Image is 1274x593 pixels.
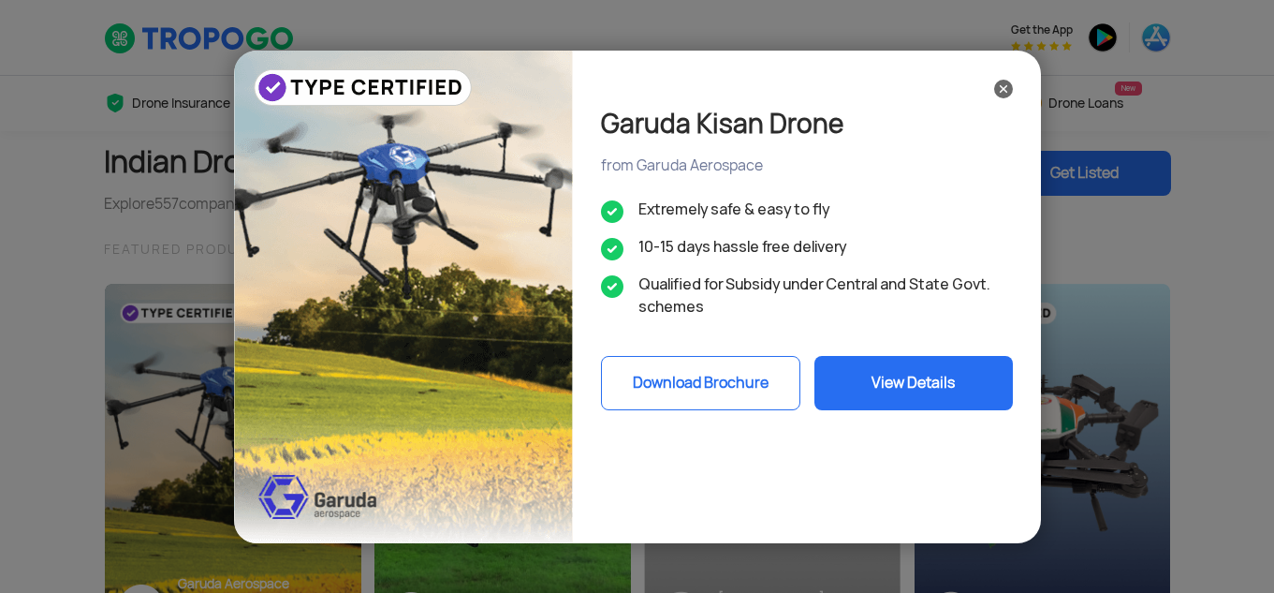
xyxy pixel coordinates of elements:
button: View Details [814,356,1013,410]
button: Download Brochure [601,356,800,410]
div: Garuda Kisan Drone [601,103,1013,144]
img: bg_garudapopup_sky.png [234,51,573,543]
li: 10-15 days hassle free delivery [601,236,1013,259]
div: from Garuda Aerospace [601,156,1013,176]
li: Qualified for Subsidy under Central and State Govt. schemes [601,274,1013,319]
img: ic_close_black.svg [994,80,1013,98]
li: Extremely safe & easy to fly [601,199,1013,221]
